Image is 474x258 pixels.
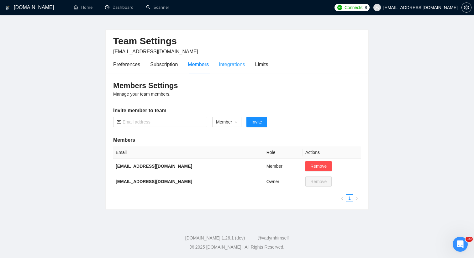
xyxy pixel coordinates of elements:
div: Integrations [219,61,245,68]
span: setting [462,5,471,10]
img: logo [5,3,10,13]
div: Limits [255,61,268,68]
h2: Team Settings [113,35,361,48]
span: mail [117,120,121,124]
span: [EMAIL_ADDRESS][DOMAIN_NAME] [113,49,198,54]
button: Invite [246,117,267,127]
span: 8 [365,4,367,11]
li: 1 [346,194,353,202]
button: left [338,194,346,202]
img: upwork-logo.png [337,5,342,10]
b: [EMAIL_ADDRESS][DOMAIN_NAME] [116,164,192,169]
span: right [355,197,359,200]
div: Subscription [150,61,178,68]
button: Remove [305,161,332,171]
div: Members [188,61,209,68]
a: searchScanner [146,5,169,10]
th: Email [113,146,264,159]
th: Actions [303,146,361,159]
span: 10 [466,237,473,242]
button: setting [461,3,471,13]
input: Email address [123,118,203,125]
a: dashboardDashboard [105,5,134,10]
span: copyright [190,245,194,249]
h3: Members Settings [113,81,361,91]
span: Manage your team members. [113,92,171,97]
iframe: Intercom live chat [453,237,468,252]
span: left [340,197,344,200]
a: 1 [346,195,353,202]
span: user [375,5,379,10]
span: Remove [310,163,327,170]
div: 2025 [DOMAIN_NAME] | All Rights Reserved. [5,244,469,250]
button: right [353,194,361,202]
th: Role [264,146,303,159]
h5: Members [113,136,361,144]
h5: Invite member to team [113,107,361,114]
span: Invite [251,118,262,125]
a: [DOMAIN_NAME] 1.26.1 (dev) [185,235,245,240]
li: Previous Page [338,194,346,202]
div: Preferences [113,61,140,68]
b: [EMAIL_ADDRESS][DOMAIN_NAME] [116,179,192,184]
a: setting [461,5,471,10]
a: @vadymhimself [257,235,289,240]
li: Next Page [353,194,361,202]
a: homeHome [74,5,92,10]
td: Owner [264,174,303,189]
span: Member [216,117,238,127]
span: Connects: [345,4,363,11]
td: Member [264,159,303,174]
